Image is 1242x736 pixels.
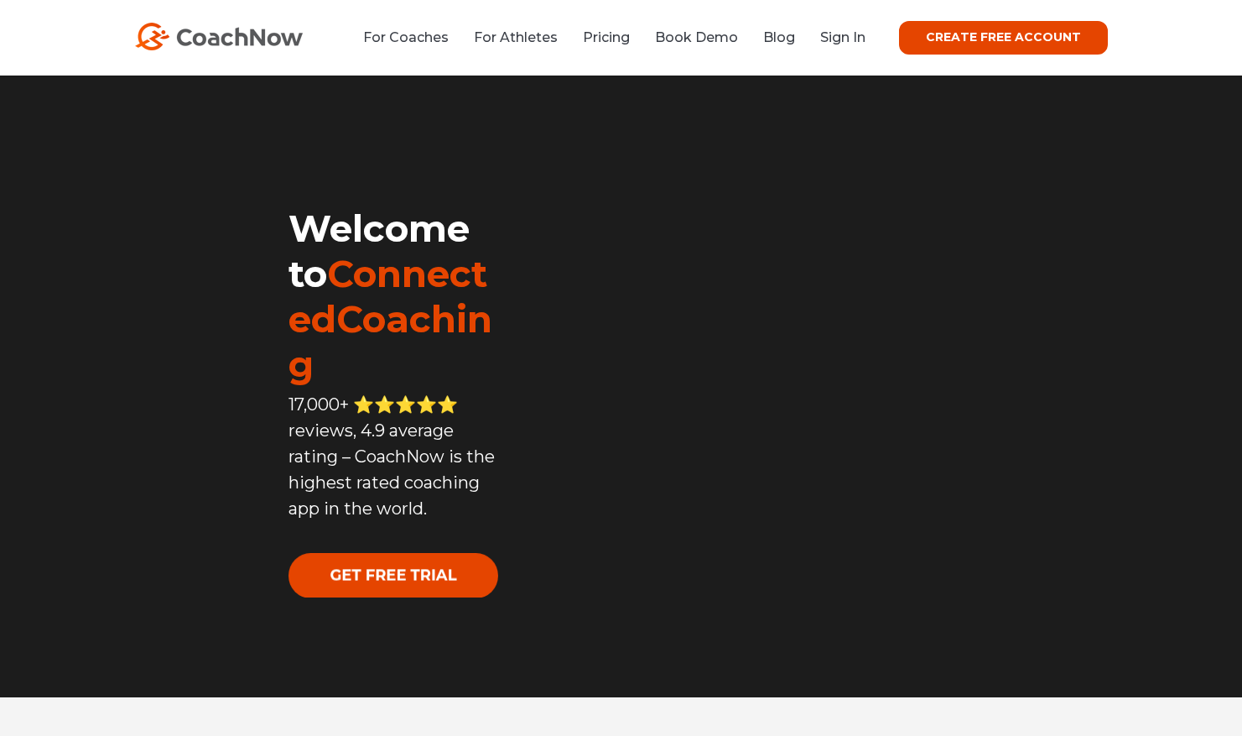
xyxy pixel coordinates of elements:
span: 17,000+ ⭐️⭐️⭐️⭐️⭐️ reviews, 4.9 average rating – CoachNow is the highest rated coaching app in th... [288,394,495,519]
a: Sign In [820,29,865,45]
a: CREATE FREE ACCOUNT [899,21,1108,55]
img: CoachNow Logo [135,23,303,50]
span: ConnectedCoaching [288,251,492,387]
h1: Welcome to [288,206,501,387]
a: Book Demo [655,29,738,45]
a: For Coaches [363,29,449,45]
a: For Athletes [474,29,558,45]
a: Blog [763,29,795,45]
a: Pricing [583,29,630,45]
img: GET FREE TRIAL [288,553,498,598]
